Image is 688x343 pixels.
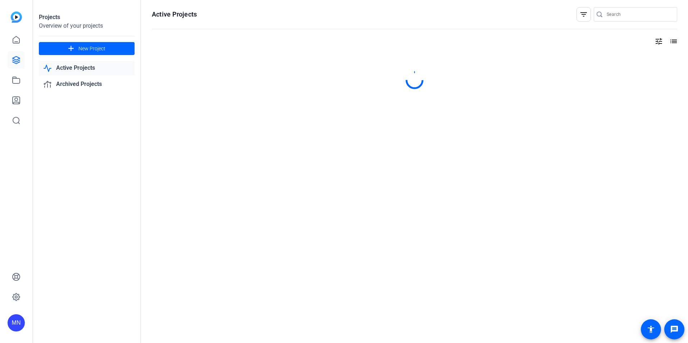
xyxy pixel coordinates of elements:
div: Overview of your projects [39,22,135,30]
mat-icon: filter_list [579,10,588,19]
h1: Active Projects [152,10,197,19]
button: New Project [39,42,135,55]
img: blue-gradient.svg [11,12,22,23]
input: Search [607,10,671,19]
div: Projects [39,13,135,22]
span: New Project [78,45,105,52]
mat-icon: message [670,325,679,334]
mat-icon: tune [655,37,663,46]
a: Active Projects [39,61,135,76]
mat-icon: accessibility [647,325,655,334]
mat-icon: add [67,44,76,53]
div: MN [8,314,25,331]
mat-icon: list [669,37,677,46]
a: Archived Projects [39,77,135,92]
